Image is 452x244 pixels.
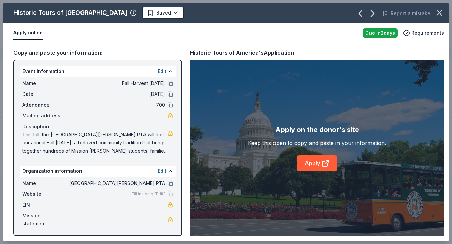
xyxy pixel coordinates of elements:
span: [GEOGRAPHIC_DATA][PERSON_NAME] PTA [67,179,165,187]
span: This fall, the [GEOGRAPHIC_DATA][PERSON_NAME] PTA will host our annual Fall [DATE], a beloved com... [22,131,168,155]
button: Edit [158,167,166,175]
span: EIN [22,201,67,209]
span: Website [22,190,67,198]
div: Due in 2 days [363,28,398,38]
span: Requirements [411,29,444,37]
span: Fill in using "Edit" [132,191,165,197]
div: Historic Tours of [GEOGRAPHIC_DATA] [13,7,127,18]
span: Attendance [22,101,67,109]
span: Name [22,179,67,187]
span: Saved [156,9,171,17]
button: Saved [142,7,184,19]
span: Fall Harvest [DATE] [67,79,165,87]
a: Apply [297,155,337,171]
span: [DATE] [67,90,165,98]
span: Mission statement [22,212,67,228]
button: Report a mistake [383,9,430,18]
div: Description [22,123,173,131]
button: Apply online [13,26,43,40]
button: Requirements [403,29,444,37]
button: Edit [158,67,166,75]
div: Historic Tours of America's Application [190,48,294,57]
div: Apply on the donor's site [275,124,359,135]
span: Mailing address [22,112,67,120]
div: Keep this open to copy and paste in your information. [248,139,386,147]
div: Copy and paste your information: [13,48,182,57]
span: Name [22,79,67,87]
div: Event information [20,66,176,77]
span: Date [22,90,67,98]
div: Organization information [20,166,176,177]
span: 700 [67,101,165,109]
